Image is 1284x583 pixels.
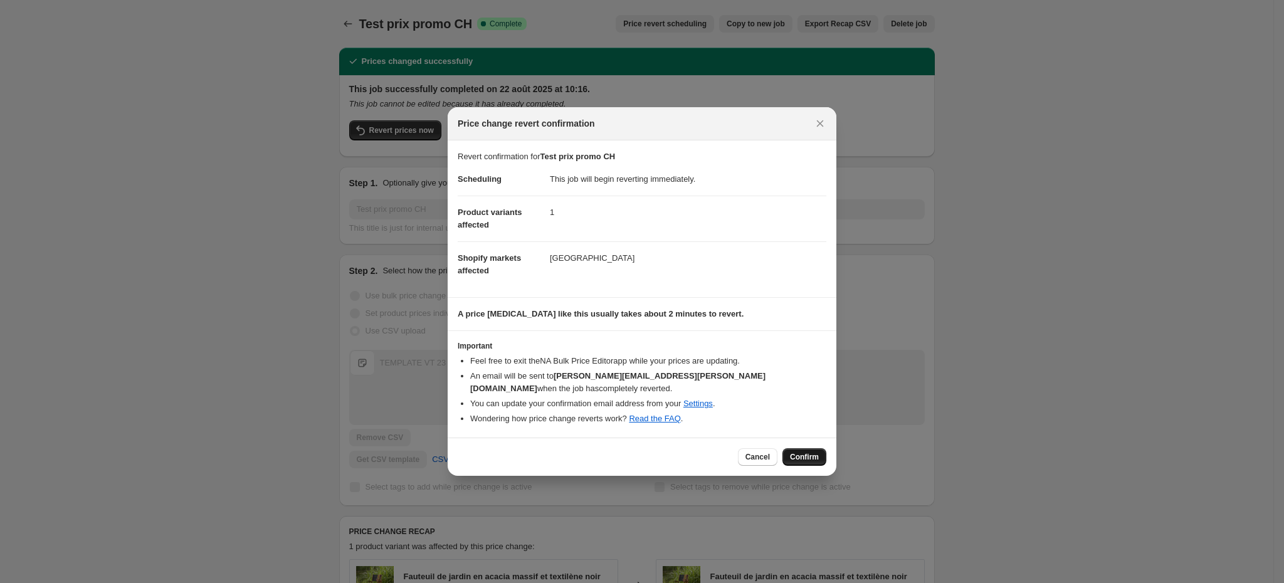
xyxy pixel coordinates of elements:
[470,355,826,367] li: Feel free to exit the NA Bulk Price Editor app while your prices are updating.
[782,448,826,466] button: Confirm
[540,152,616,161] b: Test prix promo CH
[550,196,826,229] dd: 1
[470,370,826,395] li: An email will be sent to when the job has completely reverted .
[745,452,770,462] span: Cancel
[458,309,744,318] b: A price [MEDICAL_DATA] like this usually takes about 2 minutes to revert.
[470,397,826,410] li: You can update your confirmation email address from your .
[683,399,713,408] a: Settings
[458,117,595,130] span: Price change revert confirmation
[470,371,766,393] b: [PERSON_NAME][EMAIL_ADDRESS][PERSON_NAME][DOMAIN_NAME]
[458,253,521,275] span: Shopify markets affected
[458,207,522,229] span: Product variants affected
[790,452,819,462] span: Confirm
[458,341,826,351] h3: Important
[458,150,826,163] p: Revert confirmation for
[629,414,680,423] a: Read the FAQ
[550,163,826,196] dd: This job will begin reverting immediately.
[458,174,502,184] span: Scheduling
[550,241,826,275] dd: [GEOGRAPHIC_DATA]
[811,115,829,132] button: Close
[470,412,826,425] li: Wondering how price change reverts work? .
[738,448,777,466] button: Cancel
